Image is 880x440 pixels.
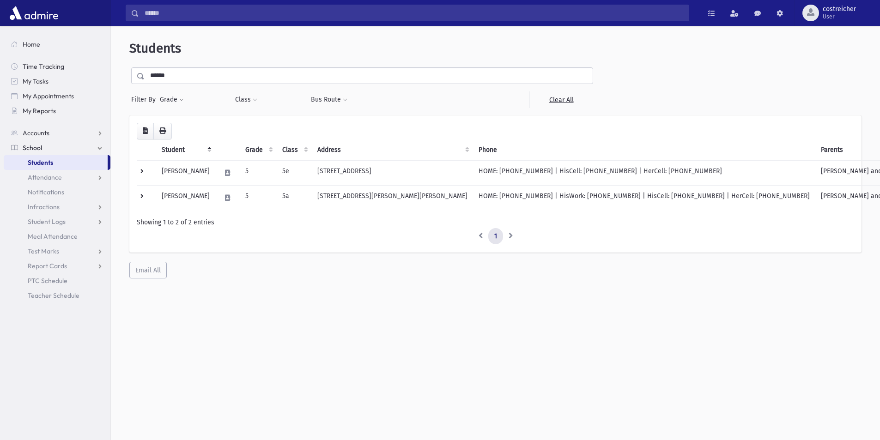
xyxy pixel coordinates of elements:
[4,185,110,199] a: Notifications
[277,160,312,185] td: 5e
[240,185,277,210] td: 5
[23,62,64,71] span: Time Tracking
[4,126,110,140] a: Accounts
[137,123,154,139] button: CSV
[310,91,348,108] button: Bus Route
[156,160,215,185] td: [PERSON_NAME]
[23,40,40,48] span: Home
[823,6,856,13] span: costreicher
[131,95,159,104] span: Filter By
[240,139,277,161] th: Grade: activate to sort column ascending
[277,185,312,210] td: 5a
[4,170,110,185] a: Attendance
[4,214,110,229] a: Student Logs
[28,217,66,226] span: Student Logs
[153,123,172,139] button: Print
[4,89,110,103] a: My Appointments
[240,160,277,185] td: 5
[4,273,110,288] a: PTC Schedule
[277,139,312,161] th: Class: activate to sort column ascending
[473,139,815,161] th: Phone
[139,5,689,21] input: Search
[312,185,473,210] td: [STREET_ADDRESS][PERSON_NAME][PERSON_NAME]
[137,217,854,227] div: Showing 1 to 2 of 2 entries
[4,244,110,259] a: Test Marks
[4,103,110,118] a: My Reports
[28,262,67,270] span: Report Cards
[156,185,215,210] td: [PERSON_NAME]
[529,91,593,108] a: Clear All
[312,160,473,185] td: [STREET_ADDRESS]
[4,140,110,155] a: School
[473,160,815,185] td: HOME: [PHONE_NUMBER] | HisCell: [PHONE_NUMBER] | HerCell: [PHONE_NUMBER]
[473,185,815,210] td: HOME: [PHONE_NUMBER] | HisWork: [PHONE_NUMBER] | HisCell: [PHONE_NUMBER] | HerCell: [PHONE_NUMBER]
[488,228,503,245] a: 1
[159,91,184,108] button: Grade
[156,139,215,161] th: Student: activate to sort column descending
[28,232,78,241] span: Meal Attendance
[23,77,49,85] span: My Tasks
[129,262,167,278] button: Email All
[4,155,108,170] a: Students
[4,259,110,273] a: Report Cards
[4,288,110,303] a: Teacher Schedule
[23,129,49,137] span: Accounts
[23,144,42,152] span: School
[4,74,110,89] a: My Tasks
[28,158,53,167] span: Students
[235,91,258,108] button: Class
[4,229,110,244] a: Meal Attendance
[23,107,56,115] span: My Reports
[28,291,79,300] span: Teacher Schedule
[28,203,60,211] span: Infractions
[129,41,181,56] span: Students
[28,173,62,181] span: Attendance
[823,13,856,20] span: User
[28,247,59,255] span: Test Marks
[312,139,473,161] th: Address: activate to sort column ascending
[28,277,67,285] span: PTC Schedule
[4,199,110,214] a: Infractions
[7,4,61,22] img: AdmirePro
[4,59,110,74] a: Time Tracking
[28,188,64,196] span: Notifications
[4,37,110,52] a: Home
[23,92,74,100] span: My Appointments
